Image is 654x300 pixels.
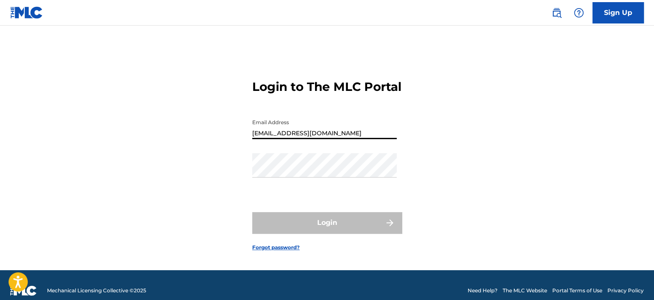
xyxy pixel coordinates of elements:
div: Help [570,4,587,21]
a: The MLC Website [503,287,547,294]
a: Privacy Policy [607,287,644,294]
img: search [551,8,562,18]
h3: Login to The MLC Portal [252,79,401,94]
a: Need Help? [468,287,498,294]
a: Portal Terms of Use [552,287,602,294]
span: Mechanical Licensing Collective © 2025 [47,287,146,294]
img: MLC Logo [10,6,43,19]
a: Sign Up [592,2,644,23]
img: logo [10,285,37,296]
a: Forgot password? [252,244,300,251]
img: help [574,8,584,18]
a: Public Search [548,4,565,21]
